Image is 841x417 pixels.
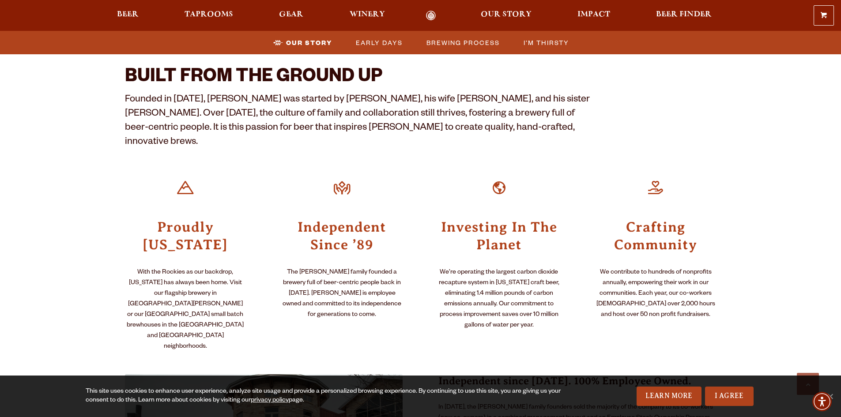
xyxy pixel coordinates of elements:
[524,36,569,49] span: I’m Thirsty
[356,36,403,49] span: Early Days
[344,11,391,21] a: Winery
[125,267,246,352] p: With the Rockies as our backdrop, [US_STATE] has always been home. Visit our flagship brewery in ...
[577,11,610,18] span: Impact
[812,392,832,411] div: Accessibility Menu
[125,68,591,89] h2: BUILT FROM THE GROUND UP
[273,11,309,21] a: Gear
[125,217,246,253] h3: Proudly [US_STATE]
[111,11,144,21] a: Beer
[279,11,303,18] span: Gear
[650,11,717,21] a: Beer Finder
[117,11,139,18] span: Beer
[125,94,591,150] p: Founded in [DATE], [PERSON_NAME] was started by [PERSON_NAME], his wife [PERSON_NAME], and his si...
[426,36,500,49] span: Brewing Process
[286,36,332,49] span: Our Story
[282,217,403,253] h3: Independent Since ’89
[797,373,819,395] a: Scroll to top
[438,374,717,399] h3: Independent since [DATE]. 100% Employee Owned.
[251,397,289,404] a: privacy policy
[438,217,560,253] h3: Investing In The Planet
[705,387,754,406] a: I Agree
[350,11,385,18] span: Winery
[282,267,403,320] p: The [PERSON_NAME] family founded a brewery full of beer-centric people back in [DATE]. [PERSON_NA...
[518,36,573,49] a: I’m Thirsty
[185,11,233,18] span: Taprooms
[351,36,407,49] a: Early Days
[572,11,616,21] a: Impact
[86,387,564,405] div: This site uses cookies to enhance user experience, analyze site usage and provide a personalized ...
[179,11,239,21] a: Taprooms
[415,11,448,21] a: Odell Home
[481,11,532,18] span: Our Story
[595,267,717,320] p: We contribute to hundreds of nonprofits annually, empowering their work in our communities. Each ...
[595,217,717,253] h3: Crafting Community
[421,36,504,49] a: Brewing Process
[637,387,701,406] a: Learn More
[268,36,336,49] a: Our Story
[656,11,712,18] span: Beer Finder
[475,11,537,21] a: Our Story
[438,267,560,331] p: We’re operating the largest carbon dioxide recapture system in [US_STATE] craft beer, eliminating...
